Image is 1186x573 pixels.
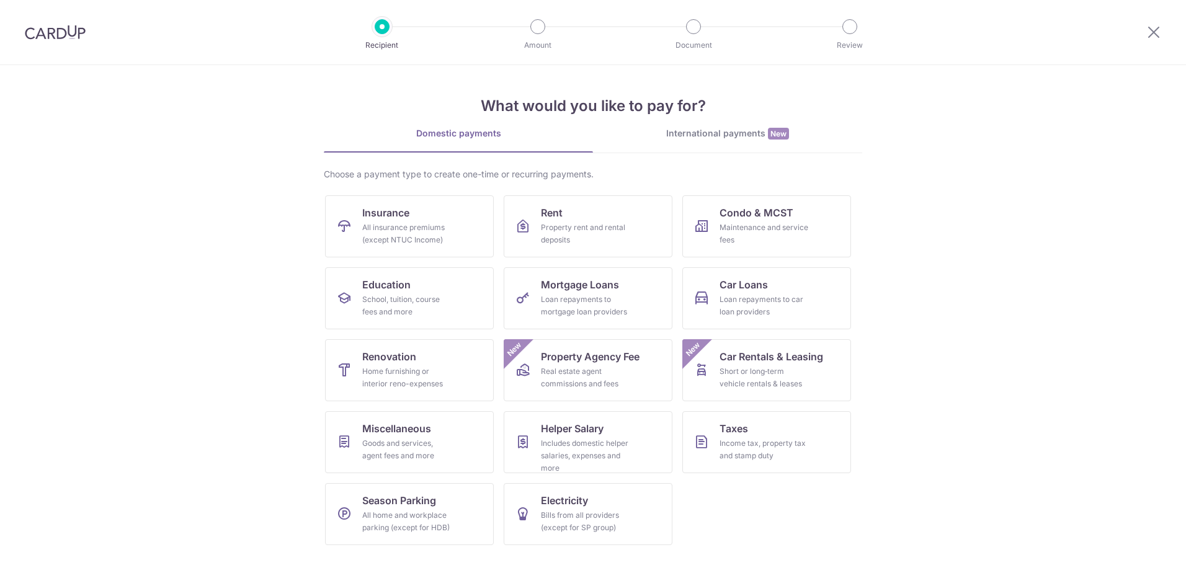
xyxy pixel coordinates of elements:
[804,39,896,51] p: Review
[541,365,630,390] div: Real estate agent commissions and fees
[683,339,703,360] span: New
[720,365,809,390] div: Short or long‑term vehicle rentals & leases
[25,25,86,40] img: CardUp
[504,195,672,257] a: RentProperty rent and rental deposits
[541,277,619,292] span: Mortgage Loans
[362,421,431,436] span: Miscellaneous
[504,411,672,473] a: Helper SalaryIncludes domestic helper salaries, expenses and more
[720,205,793,220] span: Condo & MCST
[682,195,851,257] a: Condo & MCSTMaintenance and service fees
[593,127,862,140] div: International payments
[541,509,630,534] div: Bills from all providers (except for SP group)
[325,339,494,401] a: RenovationHome furnishing or interior reno-expenses
[362,509,452,534] div: All home and workplace parking (except for HDB)
[541,421,604,436] span: Helper Salary
[336,39,428,51] p: Recipient
[541,205,563,220] span: Rent
[325,195,494,257] a: InsuranceAll insurance premiums (except NTUC Income)
[541,221,630,246] div: Property rent and rental deposits
[682,411,851,473] a: TaxesIncome tax, property tax and stamp duty
[541,437,630,474] div: Includes domestic helper salaries, expenses and more
[541,493,588,508] span: Electricity
[682,339,851,401] a: Car Rentals & LeasingShort or long‑term vehicle rentals & leasesNew
[325,267,494,329] a: EducationSchool, tuition, course fees and more
[362,277,411,292] span: Education
[324,127,593,140] div: Domestic payments
[720,277,768,292] span: Car Loans
[362,365,452,390] div: Home furnishing or interior reno-expenses
[362,493,436,508] span: Season Parking
[504,483,672,545] a: ElectricityBills from all providers (except for SP group)
[324,168,862,180] div: Choose a payment type to create one-time or recurring payments.
[362,205,409,220] span: Insurance
[362,437,452,462] div: Goods and services, agent fees and more
[492,39,584,51] p: Amount
[682,267,851,329] a: Car LoansLoan repayments to car loan providers
[720,221,809,246] div: Maintenance and service fees
[541,349,640,364] span: Property Agency Fee
[720,421,748,436] span: Taxes
[504,267,672,329] a: Mortgage LoansLoan repayments to mortgage loan providers
[362,349,416,364] span: Renovation
[720,349,823,364] span: Car Rentals & Leasing
[768,128,789,140] span: New
[720,293,809,318] div: Loan repayments to car loan providers
[504,339,672,401] a: Property Agency FeeReal estate agent commissions and feesNew
[648,39,739,51] p: Document
[325,411,494,473] a: MiscellaneousGoods and services, agent fees and more
[504,339,525,360] span: New
[362,221,452,246] div: All insurance premiums (except NTUC Income)
[325,483,494,545] a: Season ParkingAll home and workplace parking (except for HDB)
[324,95,862,117] h4: What would you like to pay for?
[720,437,809,462] div: Income tax, property tax and stamp duty
[541,293,630,318] div: Loan repayments to mortgage loan providers
[362,293,452,318] div: School, tuition, course fees and more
